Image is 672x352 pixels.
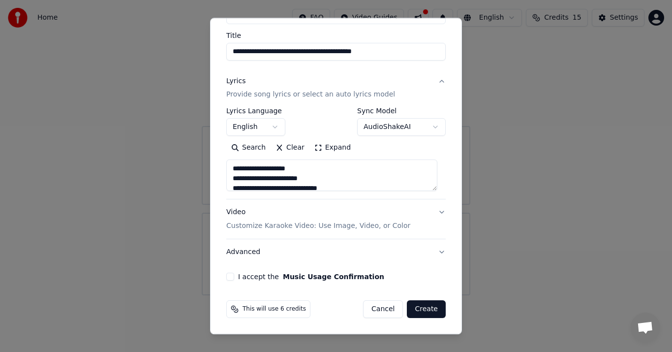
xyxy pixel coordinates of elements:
[226,208,410,231] div: Video
[243,306,306,314] span: This will use 6 credits
[407,301,446,319] button: Create
[226,76,245,86] div: Lyrics
[309,140,356,156] button: Expand
[226,108,285,115] label: Lyrics Language
[283,274,384,281] button: I accept the
[226,140,271,156] button: Search
[226,200,446,239] button: VideoCustomize Karaoke Video: Use Image, Video, or Color
[226,240,446,265] button: Advanced
[357,108,446,115] label: Sync Model
[271,140,309,156] button: Clear
[226,68,446,108] button: LyricsProvide song lyrics or select an auto lyrics model
[238,274,384,281] label: I accept the
[226,108,446,199] div: LyricsProvide song lyrics or select an auto lyrics model
[226,222,410,231] p: Customize Karaoke Video: Use Image, Video, or Color
[226,32,446,39] label: Title
[363,301,403,319] button: Cancel
[226,90,395,100] p: Provide song lyrics or select an auto lyrics model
